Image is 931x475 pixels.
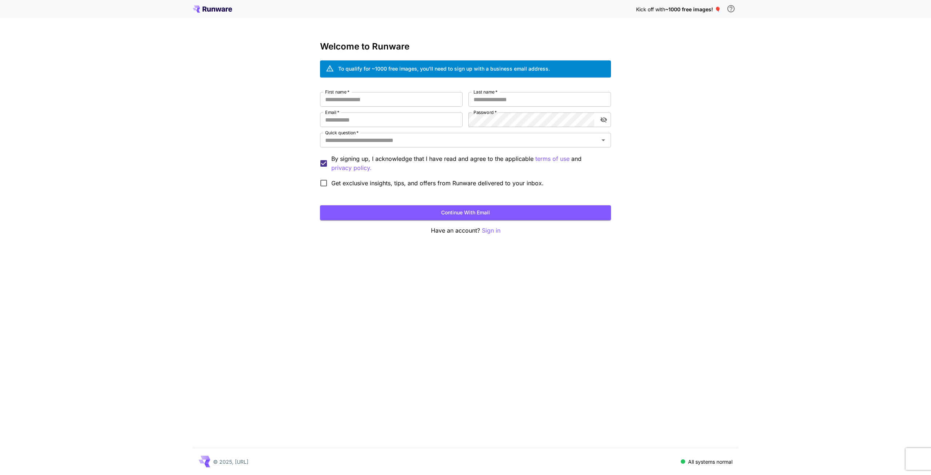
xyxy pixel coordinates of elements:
[325,89,349,95] label: First name
[325,109,339,115] label: Email
[320,41,611,52] h3: Welcome to Runware
[213,458,248,466] p: © 2025, [URL]
[331,179,544,187] span: Get exclusive insights, tips, and offers from Runware delivered to your inbox.
[325,130,359,136] label: Quick question
[535,154,570,163] p: terms of use
[535,154,570,163] button: By signing up, I acknowledge that I have read and agree to the applicable and privacy policy.
[598,135,608,145] button: Open
[320,226,611,235] p: Have an account?
[331,163,372,173] button: By signing up, I acknowledge that I have read and agree to the applicable terms of use and
[636,6,665,12] span: Kick off with
[338,65,550,72] div: To qualify for ~1000 free images, you’ll need to sign up with a business email address.
[474,89,498,95] label: Last name
[597,113,610,126] button: toggle password visibility
[474,109,497,115] label: Password
[688,458,732,466] p: All systems normal
[320,205,611,220] button: Continue with email
[724,1,738,16] button: In order to qualify for free credit, you need to sign up with a business email address and click ...
[331,163,372,173] p: privacy policy.
[331,154,605,173] p: By signing up, I acknowledge that I have read and agree to the applicable and
[482,226,500,235] button: Sign in
[665,6,721,12] span: ~1000 free images! 🎈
